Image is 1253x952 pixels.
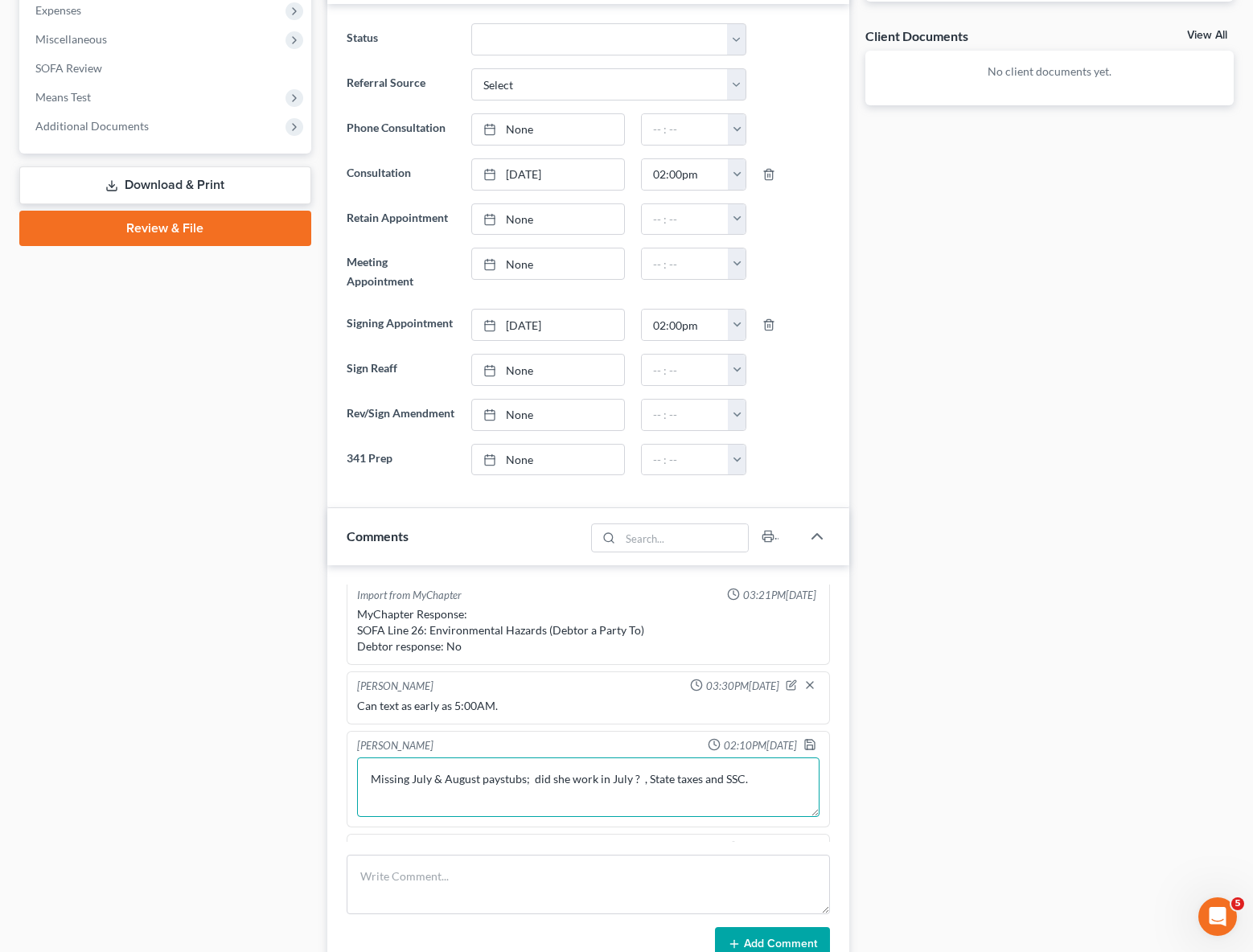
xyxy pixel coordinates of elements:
[339,23,463,55] label: Status
[339,444,463,476] label: 341 Prep
[339,203,463,236] label: Retain Appointment
[472,355,624,385] a: None
[642,159,729,190] input: -- : --
[642,355,729,385] input: -- : --
[472,114,624,145] a: None
[357,698,820,714] div: Can text as early as 5:00AM.
[203,26,235,58] img: Profile image for James
[743,588,816,603] span: 03:21PM[DATE]
[168,243,213,260] div: • [DATE]
[72,228,148,240] span: Sounds good.
[878,64,1221,80] p: No client documents yet.
[19,166,311,204] a: Download & Print
[23,358,298,390] button: Search for help
[33,312,269,329] div: We'll be back online in 2 hours
[33,366,130,383] span: Search for help
[35,61,102,75] span: SOFA Review
[724,738,797,753] span: 02:10PM[DATE]
[1198,897,1237,936] iframe: Intercom live chat
[339,399,463,431] label: Rev/Sign Amendment
[33,479,269,496] div: Adding Income
[339,309,463,341] label: Signing Appointment
[1187,30,1227,41] a: View All
[472,204,624,235] a: None
[357,679,433,695] div: [PERSON_NAME]
[706,679,779,694] span: 03:30PM[DATE]
[357,588,462,603] div: Import from MyChapter
[277,26,306,55] div: Close
[32,114,290,142] p: Hi there!
[743,841,816,856] span: 04:08PM[DATE]
[255,542,281,553] span: Help
[33,449,269,466] div: Attorney's Disclosure of Compensation
[23,473,298,503] div: Adding Income
[472,310,624,340] a: [DATE]
[472,445,624,475] a: None
[33,227,65,259] img: Profile image for Lindsey
[33,203,289,220] div: Recent message
[32,35,140,51] img: logo
[32,142,290,169] p: How can we help?
[339,68,463,101] label: Referral Source
[35,119,149,133] span: Additional Documents
[35,32,107,46] span: Miscellaneous
[620,524,748,552] input: Search...
[16,281,306,343] div: Send us a messageWe'll be back online in 2 hours
[642,445,729,475] input: -- : --
[72,243,165,260] div: [PERSON_NAME]
[1231,897,1244,910] span: 5
[17,213,305,273] div: Profile image for LindseySounds good.[PERSON_NAME]•[DATE]
[19,211,311,246] a: Review & File
[357,841,433,856] div: [PERSON_NAME]
[16,189,306,273] div: Recent messageProfile image for LindseySounds good.[PERSON_NAME]•[DATE]
[865,27,968,44] div: Client Documents
[339,354,463,386] label: Sign Reaff
[233,26,265,58] img: Profile image for Emma
[339,113,463,146] label: Phone Consultation
[172,26,204,58] img: Profile image for Lindsey
[357,606,820,654] div: MyChapter Response: SOFA Line 26: Environmental Hazards (Debtor a Party To) Debtor response: No
[472,400,624,430] a: None
[23,54,311,83] a: SOFA Review
[33,403,269,437] div: Statement of Financial Affairs - Payments Made in the Last 90 days
[357,738,433,754] div: [PERSON_NAME]
[642,204,729,235] input: -- : --
[35,542,72,553] span: Home
[339,248,463,296] label: Meeting Appointment
[347,528,409,544] span: Comments
[23,396,298,443] div: Statement of Financial Affairs - Payments Made in the Last 90 days
[642,310,729,340] input: -- : --
[33,295,269,312] div: Send us a message
[339,158,463,191] label: Consultation
[472,248,624,279] a: None
[642,114,729,145] input: -- : --
[642,248,729,279] input: -- : --
[107,502,214,566] button: Messages
[215,502,322,566] button: Help
[642,400,729,430] input: -- : --
[134,542,189,553] span: Messages
[23,443,298,473] div: Attorney's Disclosure of Compensation
[472,159,624,190] a: [DATE]
[35,90,91,104] span: Means Test
[35,3,81,17] span: Expenses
